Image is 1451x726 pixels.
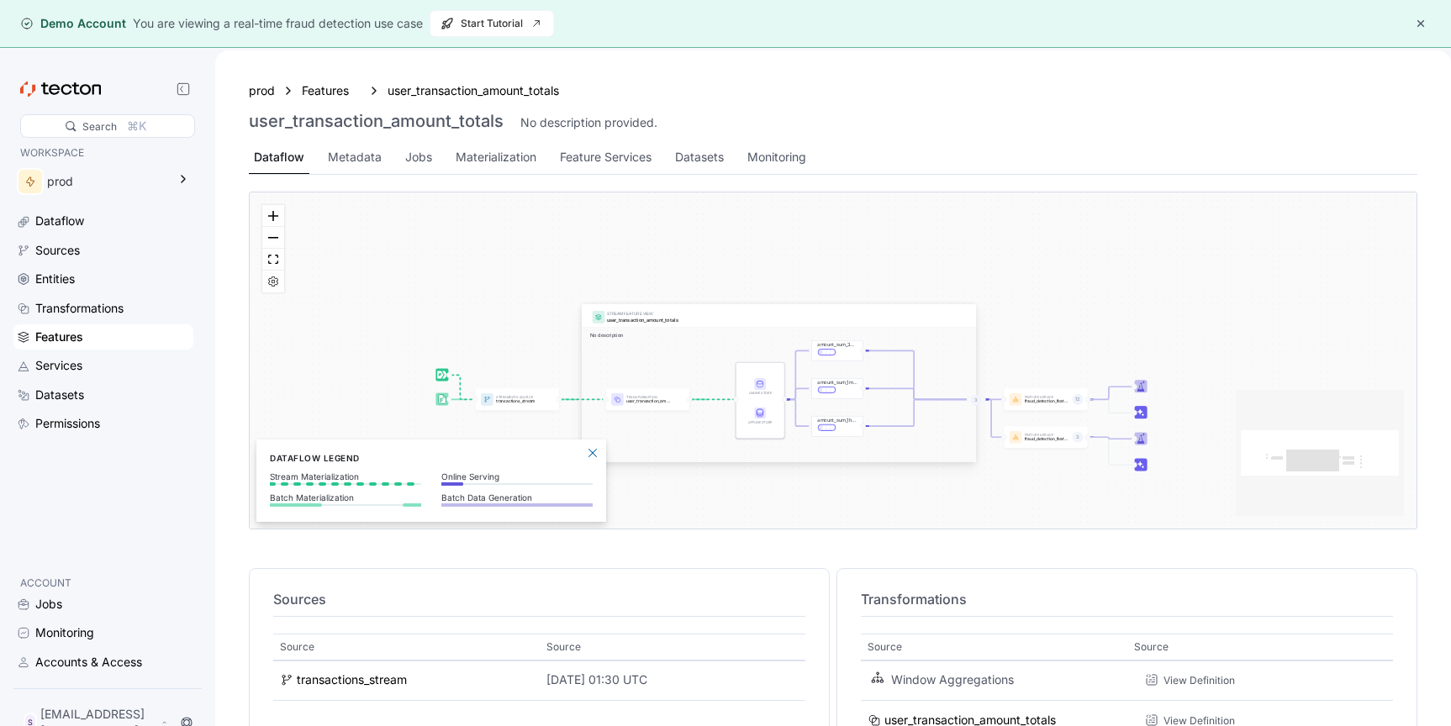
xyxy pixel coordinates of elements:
[606,389,690,411] a: Transformationuser_transaction_amount_totals
[861,589,1393,609] h4: Transformations
[607,317,968,324] div: user_transaction_amount_totals
[20,114,195,138] div: Search⌘K
[546,671,799,690] div: [DATE] 01:30 UTC
[302,82,361,100] div: Features
[13,208,193,234] a: Dataflow
[1072,432,1083,443] div: 3
[1004,427,1088,449] a: Feature Servicefraud_detection_feature_service_streaming3
[817,341,857,349] div: amount_sum_30d_continuous
[20,15,126,32] div: Demo Account
[675,148,724,166] div: Datasets
[262,205,284,227] button: zoom in
[747,148,806,166] div: Monitoring
[590,332,968,339] p: No description
[35,241,80,260] div: Sources
[607,310,968,317] div: STREAM FEATURE VIEW
[13,411,193,436] a: Permissions
[35,595,62,613] div: Jobs
[496,396,541,398] p: Stream Data Source
[249,111,504,131] h3: user_transaction_amount_totals
[456,148,536,166] div: Materialization
[747,378,774,396] div: Online Store
[270,451,593,465] h6: Dataflow Legend
[971,395,982,406] div: 3
[254,148,304,166] div: Dataflow
[868,639,902,655] p: Source
[82,118,117,134] div: Search
[13,324,193,350] a: Features
[441,11,543,36] span: Start Tutorial
[280,671,533,690] a: transactions_stream
[13,353,193,378] a: Services
[297,671,407,690] div: transactions_stream
[13,592,193,617] a: Jobs
[35,270,75,288] div: Entities
[1025,396,1069,398] p: Feature Service
[747,391,774,396] div: Online Store
[328,148,382,166] div: Metadata
[747,408,774,425] div: Offline Store
[811,351,863,371] div: amount_sum_30d_continuous
[891,671,1117,690] div: Window Aggregations
[1004,389,1088,411] a: Feature Servicefraud_detection_feature_service:v212
[270,471,421,481] p: Stream Materialization
[35,212,84,230] div: Dataflow
[446,376,473,400] g: Edge from dataSource:transactions_stream_stream_source to dataSource:transactions_stream
[626,399,671,403] p: user_transaction_amount_totals
[560,148,652,166] div: Feature Services
[280,639,314,655] p: Source
[35,414,100,433] div: Permissions
[811,427,863,447] div: amount_sum_1h_continuous
[496,399,541,403] p: transactions_stream
[430,10,554,37] button: Start Tutorial
[35,299,124,318] div: Transformations
[1085,400,1133,413] g: Edge from featureService:fraud_detection_feature_service:v2 to Inference_featureService:fraud_det...
[1134,669,1251,692] div: View Definition
[441,471,593,481] p: Online Serving
[388,82,559,100] a: user_transaction_amount_totals
[20,145,187,161] p: WORKSPACE
[249,82,275,100] a: prod
[1025,434,1069,436] p: Feature Service
[520,114,657,131] div: No description provided.
[1025,437,1069,441] p: fraud_detection_feature_service_streaming
[35,623,94,642] div: Monitoring
[626,396,671,398] p: Transformation
[262,249,284,271] button: fit view
[262,205,284,292] div: React Flow controls
[270,492,421,502] p: Batch Materialization
[441,492,593,502] p: Batch Data Generation
[1085,438,1133,466] g: Edge from featureService:fraud_detection_feature_service_streaming to Inference_featureService:fr...
[35,653,142,671] div: Accounts & Access
[1134,639,1169,655] p: Source
[35,386,84,404] div: Datasets
[133,14,423,33] div: You are viewing a real-time fraud detection use case
[13,650,193,675] a: Accounts & Access
[13,266,193,292] a: Entities
[35,328,83,346] div: Features
[405,148,432,166] div: Jobs
[475,389,559,411] a: StreamData Sourcetransactions_stream
[811,389,863,409] div: amount_sum_1m_continuous
[47,172,166,191] div: prod
[262,227,284,249] button: zoom out
[976,389,989,400] div: 3
[1163,672,1235,688] div: View Definition
[35,356,82,375] div: Services
[1025,399,1069,403] p: fraud_detection_feature_service:v2
[1072,394,1083,405] div: 12
[20,575,187,592] p: ACCOUNT
[1085,387,1133,400] g: Edge from featureService:fraud_detection_feature_service:v2 to Trainer_featureService:fraud_detec...
[273,589,805,609] h4: Sources
[980,400,1002,438] g: Edge from featureView:user_transaction_amount_totals to featureService:fraud_detection_feature_se...
[583,443,603,463] button: Close Legend Panel
[13,238,193,263] a: Sources
[13,620,193,645] a: Monitoring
